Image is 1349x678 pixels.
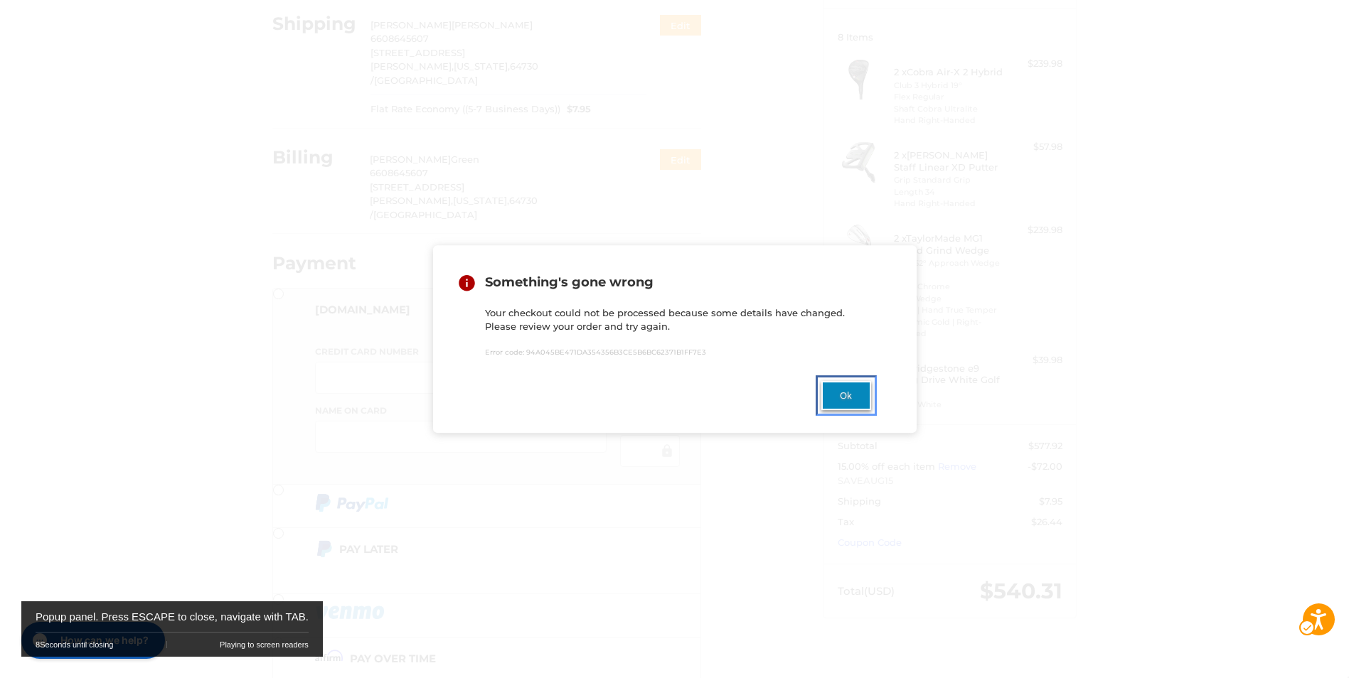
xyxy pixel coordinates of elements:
[36,640,40,649] span: 8
[526,349,706,357] span: 94A045BE471DA354356B3CE5B6BC62371B1FF7E3
[14,617,169,664] iframe: Iframe
[36,601,309,633] div: Popup panel. Press ESCAPE to close, navigate with TAB.
[485,306,872,334] p: Your checkout could not be processed because some details have changed. Please review your order ...
[821,381,871,410] button: Ok
[485,275,654,291] span: Something's gone wrong
[485,349,524,357] span: Error code:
